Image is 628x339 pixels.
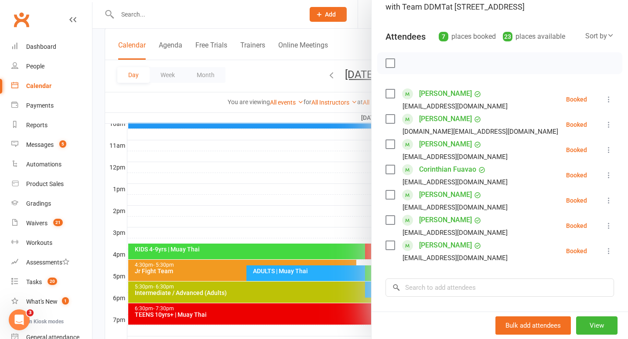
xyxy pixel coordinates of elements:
div: [EMAIL_ADDRESS][DOMAIN_NAME] [403,176,508,188]
a: Clubworx [10,9,32,31]
div: Sort by [585,31,614,42]
span: at [STREET_ADDRESS] [446,2,525,11]
a: Workouts [11,233,92,253]
div: 7 [439,32,448,41]
div: Dashboard [26,43,56,50]
div: Product Sales [26,180,64,187]
div: Assessments [26,259,69,266]
iframe: Intercom live chat [9,309,30,330]
a: [PERSON_NAME] [419,112,472,126]
span: 21 [53,219,63,226]
a: Waivers 21 [11,214,92,233]
a: What's New1 [11,292,92,312]
span: 20 [48,278,57,285]
a: Payments [11,96,92,115]
div: [EMAIL_ADDRESS][DOMAIN_NAME] [403,151,508,163]
input: Search to add attendees [386,278,614,297]
div: Calendar [26,82,51,89]
div: Reports [26,122,48,129]
div: Tasks [26,278,42,285]
a: Reports [11,115,92,135]
div: [EMAIL_ADDRESS][DOMAIN_NAME] [403,252,508,264]
a: [PERSON_NAME] [419,213,472,227]
div: Booked [566,223,587,229]
div: places available [503,31,565,43]
span: 1 [62,297,69,305]
span: 3 [27,309,34,316]
div: Booked [566,248,587,254]
a: Corinthian Fuavao [419,163,476,176]
a: Product Sales [11,174,92,194]
span: 5 [59,140,66,148]
div: Booked [566,122,587,128]
a: Calendar [11,76,92,96]
a: Automations [11,155,92,174]
div: What's New [26,298,58,305]
a: Gradings [11,194,92,214]
div: Booked [566,172,587,178]
a: Tasks 20 [11,272,92,292]
div: [EMAIL_ADDRESS][DOMAIN_NAME] [403,101,508,112]
a: [PERSON_NAME] [419,137,472,151]
a: Messages 5 [11,135,92,155]
button: View [576,316,618,335]
div: [EMAIL_ADDRESS][DOMAIN_NAME] [403,202,508,213]
button: Bulk add attendees [495,316,571,335]
a: People [11,57,92,76]
div: Attendees [386,31,426,43]
div: [EMAIL_ADDRESS][DOMAIN_NAME] [403,227,508,238]
a: [PERSON_NAME] [419,238,472,252]
span: with Team DDMT [386,2,446,11]
div: [DOMAIN_NAME][EMAIL_ADDRESS][DOMAIN_NAME] [403,126,558,137]
a: Assessments [11,253,92,272]
div: Booked [566,96,587,102]
div: Automations [26,161,61,168]
div: Payments [26,102,54,109]
a: [PERSON_NAME] [419,87,472,101]
div: People [26,63,44,70]
div: Gradings [26,200,51,207]
a: Dashboard [11,37,92,57]
div: Booked [566,147,587,153]
div: places booked [439,31,496,43]
div: Booked [566,197,587,203]
div: 23 [503,32,512,41]
div: Waivers [26,220,48,227]
a: [PERSON_NAME] [419,188,472,202]
div: Messages [26,141,54,148]
div: Workouts [26,239,52,246]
